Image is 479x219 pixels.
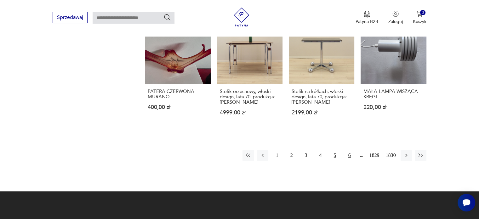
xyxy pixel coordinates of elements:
h3: Stolik orzechowy, włoski design, lata 70, produkcja: [PERSON_NAME] [220,89,280,105]
button: 1829 [368,150,381,161]
button: 5 [329,150,341,161]
a: Sprzedawaj [53,16,88,20]
a: Stolik na kółkach, włoski design, lata 70, produkcja: AllegriStolik na kółkach, włoski design, la... [289,18,354,128]
a: Ikona medaluPatyna B2B [356,11,378,25]
a: Stolik orzechowy, włoski design, lata 70, produkcja: WłochyStolik orzechowy, włoski design, lata ... [217,18,282,128]
img: Ikona medalu [364,11,370,18]
p: Zaloguj [388,19,403,25]
h3: MAŁA LAMPA WISZĄCA- KRĘGI [363,89,423,100]
p: 4999,00 zł [220,110,280,115]
button: Szukaj [163,14,171,21]
button: 1830 [384,150,397,161]
button: Zaloguj [388,11,403,25]
p: Patyna B2B [356,19,378,25]
p: 220,00 zł [363,105,423,110]
img: Patyna - sklep z meblami i dekoracjami vintage [232,8,251,26]
p: 2199,00 zł [292,110,351,115]
button: 0Koszyk [413,11,426,25]
button: 3 [300,150,312,161]
button: Sprzedawaj [53,12,88,23]
button: 1 [271,150,283,161]
h3: PATERA CZERWONA- MURANO [148,89,208,100]
img: Ikonka użytkownika [392,11,399,17]
iframe: Smartsupp widget button [458,194,475,211]
button: 4 [315,150,326,161]
p: 400,00 zł [148,105,208,110]
img: Ikona koszyka [416,11,423,17]
button: 6 [344,150,355,161]
button: 2 [286,150,297,161]
button: Patyna B2B [356,11,378,25]
h3: Stolik na kółkach, włoski design, lata 70, produkcja: [PERSON_NAME] [292,89,351,105]
div: 0 [420,10,425,15]
p: Koszyk [413,19,426,25]
a: MAŁA LAMPA WISZĄCA- KRĘGIMAŁA LAMPA WISZĄCA- KRĘGI220,00 zł [361,18,426,128]
a: PATERA CZERWONA- MURANOPATERA CZERWONA- MURANO400,00 zł [145,18,210,128]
